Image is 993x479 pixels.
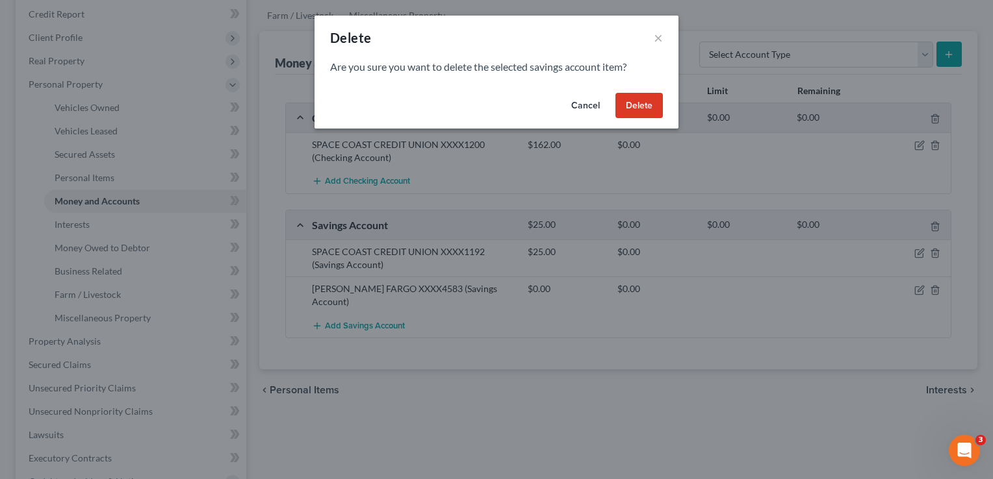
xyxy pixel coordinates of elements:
[561,93,610,119] button: Cancel
[975,435,986,445] span: 3
[330,29,371,47] div: Delete
[949,435,980,466] iframe: Intercom live chat
[654,30,663,45] button: ×
[330,60,663,75] p: Are you sure you want to delete the selected savings account item?
[615,93,663,119] button: Delete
